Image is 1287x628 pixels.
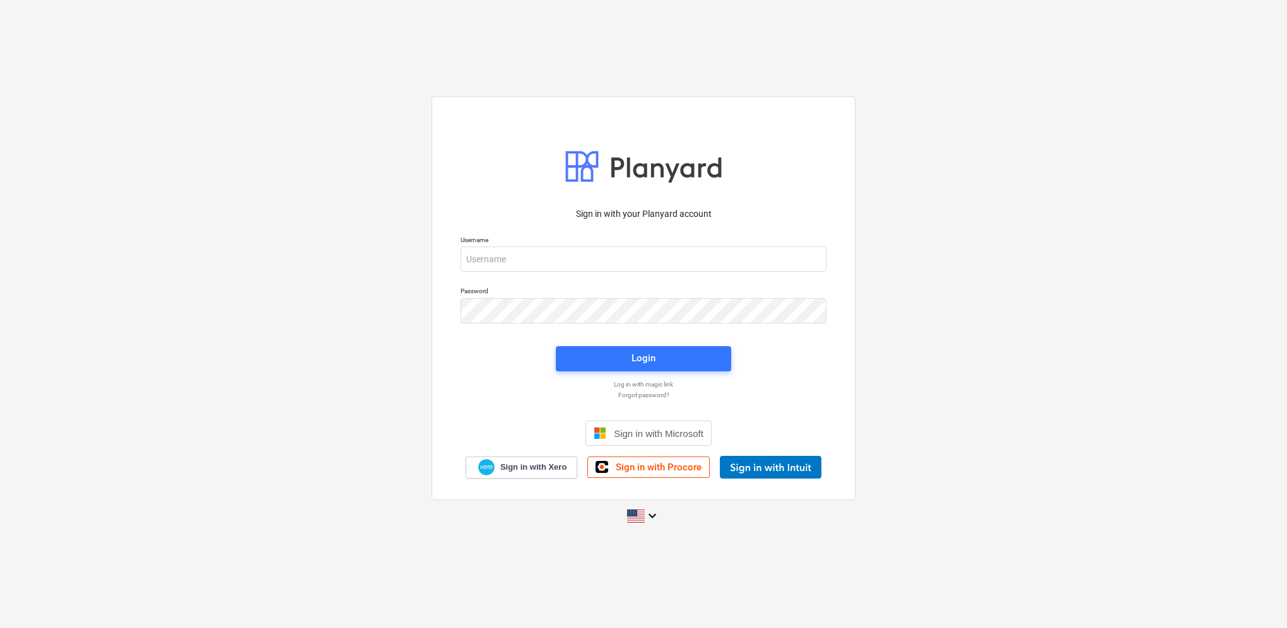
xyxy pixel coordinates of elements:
img: Microsoft logo [594,427,606,439]
a: Sign in with Xero [466,456,578,479]
button: Login [556,346,731,371]
p: Username [461,236,826,247]
img: Xero logo [478,459,495,476]
p: Password [461,287,826,298]
a: Sign in with Procore [587,456,710,478]
input: Username [461,247,826,272]
i: keyboard_arrow_down [645,508,660,523]
p: Sign in with your Planyard account [461,207,826,221]
div: Login [632,350,655,366]
a: Forgot password? [454,391,833,399]
span: Sign in with Procore [616,462,702,473]
span: Sign in with Xero [500,462,567,473]
a: Log in with magic link [454,380,833,388]
span: Sign in with Microsoft [614,428,703,439]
